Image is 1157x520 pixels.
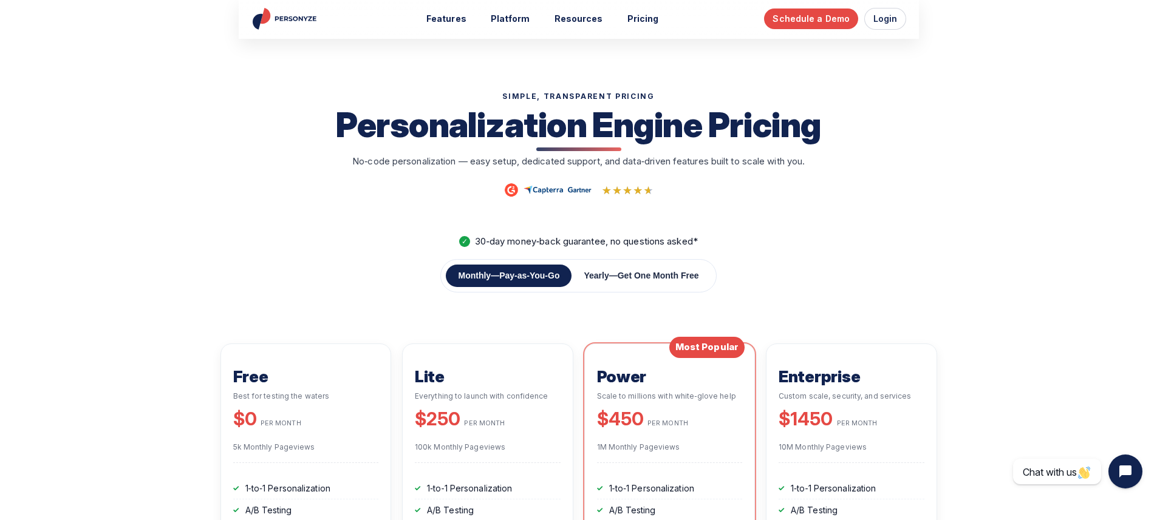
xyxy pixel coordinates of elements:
img: G2 • Capterra • Gartner [503,183,593,197]
b: $450 [597,405,644,433]
span: Pay‑as‑You‑Go [499,271,559,280]
div: Most Popular [669,337,745,358]
img: Personyze [251,8,321,30]
p: 5k Monthly Pageviews [233,442,379,453]
li: 1‑to‑1 Personalization [597,478,743,499]
p: Best for testing the waters [233,391,379,402]
span: Get One Month Free [618,271,699,280]
p: 30‑day money‑back guarantee, no questions asked* [256,235,902,249]
a: Pricing [619,8,667,30]
span: PER MONTH [647,418,688,428]
h2: Personalization Engine Pricing [256,107,902,144]
span: Yearly [584,271,609,280]
h3: Enterprise [779,367,924,386]
p: No‑code personalization — easy setup, dedicated support, and data‑driven features built to scale ... [330,155,828,169]
li: 1‑to‑1 Personalization [233,478,379,499]
p: 1M Monthly Pageviews [597,442,743,453]
a: Personyze home [251,8,321,30]
button: Features [418,8,475,30]
b: $1450 [779,405,833,433]
li: 1‑to‑1 Personalization [415,478,561,499]
span: Monthly [458,271,491,280]
a: Login [864,8,907,30]
p: Custom scale, security, and services [779,391,924,402]
h3: Power [597,367,743,386]
a: Schedule a Demo [764,8,858,29]
span: PER MONTH [261,418,301,428]
p: Everything to launch with confidence [415,391,561,402]
p: Scale to millions with white‑glove help [597,391,743,402]
h3: Lite [415,367,561,386]
b: $0 [233,405,257,433]
nav: Main menu [418,8,667,30]
button: Resources [546,8,612,30]
span: ✓ [459,236,470,247]
span: PER MONTH [464,418,505,428]
div: Ratings and review platforms [256,182,902,198]
span: Rating 4.6 out of 5 [602,182,654,198]
p: 100k Monthly Pageviews [415,442,561,453]
p: 10M Monthly Pageviews [779,442,924,453]
li: 1‑to‑1 Personalization [779,478,924,499]
p: SIMPLE, TRANSPARENT PRICING [256,91,902,102]
span: — [491,271,499,280]
span: PER MONTH [837,418,878,428]
h3: Free [233,367,379,386]
a: Platform [482,8,539,30]
b: $250 [415,405,460,433]
span: ★★★★★ [602,182,650,198]
span: — [609,271,618,280]
div: Billing period [440,259,716,292]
